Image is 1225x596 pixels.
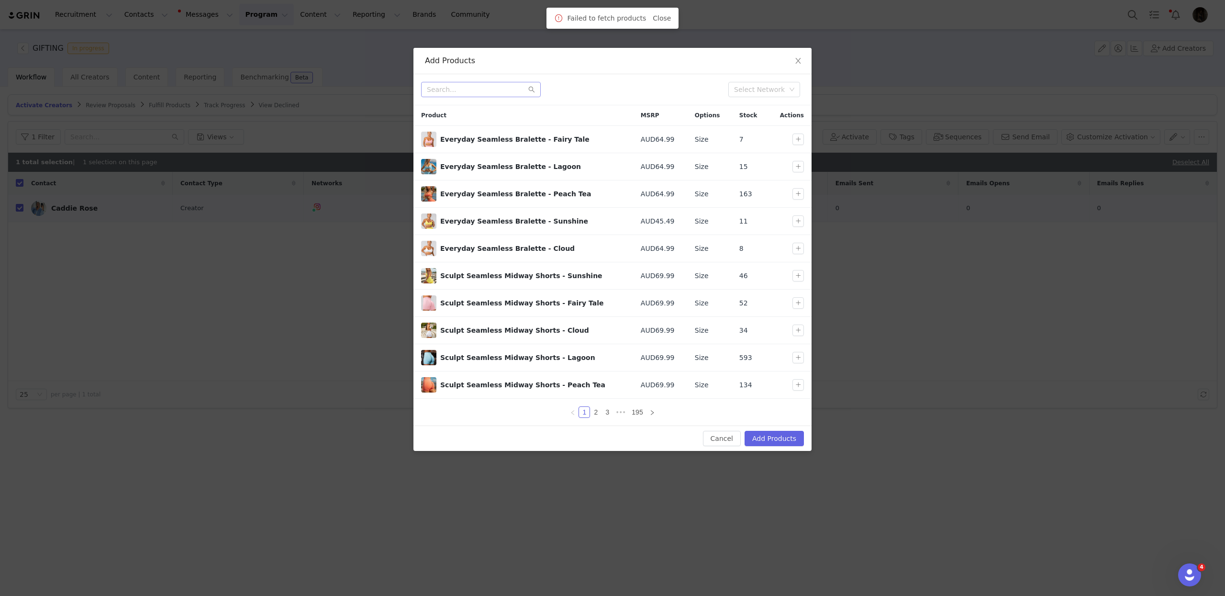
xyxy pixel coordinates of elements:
[440,380,625,390] div: Sculpt Seamless Midway Shorts - Peach Tea
[695,380,724,390] div: Size
[568,13,646,23] span: Failed to fetch products
[641,271,675,281] span: AUD69.99
[440,353,625,363] div: Sculpt Seamless Midway Shorts - Lagoon
[528,86,535,93] i: icon: search
[421,186,436,202] img: IMG_5242_done_web.jpg
[421,350,436,365] img: hero_sculpt-seamless-restock-lagoon_3.jpg
[440,326,625,336] div: Sculpt Seamless Midway Shorts - Cloud
[629,407,646,417] a: 195
[440,244,625,254] div: Everyday Seamless Bralette - Cloud
[421,241,436,256] img: HBxMN_Webcrops_0018_IMG_5012_done.jpg
[421,214,436,229] span: Everyday Seamless Bralette - Sunshine
[653,14,671,22] a: Close
[601,406,613,418] li: 3
[421,323,436,338] img: IMG_6939_done_web_30b240c9-d39f-4e38-9827-8397b65c4d56.jpg
[745,431,804,446] button: Add Products
[579,406,590,418] li: 1
[739,353,752,363] span: 593
[695,326,724,336] div: Size
[695,189,724,199] div: Size
[440,216,625,226] div: Everyday Seamless Bralette - Sunshine
[590,407,601,417] a: 2
[641,216,675,226] span: AUD45.49
[695,298,724,308] div: Size
[695,216,724,226] div: Size
[421,377,436,393] span: Sculpt Seamless Midway Shorts - Peach Tea
[695,244,724,254] div: Size
[613,406,628,418] span: •••
[641,111,659,120] span: MSRP
[641,326,675,336] span: AUD69.99
[739,326,748,336] span: 34
[440,135,625,145] div: Everyday Seamless Bralette - Fairy Tale
[421,186,436,202] span: Everyday Seamless Bralette - Peach Tea
[440,162,625,172] div: Everyday Seamless Bralette - Lagoon
[641,380,675,390] span: AUD69.99
[421,350,436,365] span: Sculpt Seamless Midway Shorts - Lagoon
[641,244,675,254] span: AUD64.99
[421,323,436,338] span: Sculpt Seamless Midway Shorts - Cloud
[739,135,744,145] span: 7
[440,271,625,281] div: Sculpt Seamless Midway Shorts - Sunshine
[421,268,436,283] img: IMG_4107_done_web.jpg
[641,162,675,172] span: AUD64.99
[421,377,436,393] img: IMG_3226_done_web.jpg
[579,407,590,417] a: 1
[739,162,748,172] span: 15
[421,295,436,311] span: Sculpt Seamless Midway Shorts - Fairy Tale
[590,406,601,418] li: 2
[641,135,675,145] span: AUD64.99
[703,431,741,446] button: Cancel
[695,111,720,120] span: Options
[440,298,625,308] div: Sculpt Seamless Midway Shorts - Fairy Tale
[739,111,757,120] span: Stock
[641,189,675,199] span: AUD64.99
[739,216,748,226] span: 11
[628,406,646,418] li: 195
[739,380,752,390] span: 134
[646,406,658,418] li: Next Page
[570,410,576,416] i: icon: left
[440,189,625,199] div: Everyday Seamless Bralette - Peach Tea
[602,407,612,417] a: 3
[641,298,675,308] span: AUD69.99
[649,410,655,416] i: icon: right
[421,159,436,174] span: Everyday Seamless Bralette - Lagoon
[695,353,724,363] div: Size
[641,353,675,363] span: AUD69.99
[1198,563,1205,571] span: 4
[421,132,436,147] span: Everyday Seamless Bralette - Fairy Tale
[739,271,748,281] span: 46
[421,159,436,174] img: IMG_3279_done_web_6ba579f8-0110-4b86-94bf-b4d2b11ff85d.jpg
[421,268,436,283] span: Sculpt Seamless Midway Shorts - Sunshine
[421,241,436,256] span: Everyday Seamless Bralette - Cloud
[567,406,579,418] li: Previous Page
[785,48,812,75] button: Close
[739,244,744,254] span: 8
[421,295,436,311] img: HBxMN_Webcrops_0079_IMG_4787_done.jpg
[789,87,795,93] i: icon: down
[695,135,724,145] div: Size
[425,56,800,66] div: Add Products
[768,105,812,125] div: Actions
[421,111,446,120] span: Product
[421,214,436,229] img: HBxMN_Webcrops_0037_IMG_4538_done.jpg
[739,189,752,199] span: 163
[739,298,748,308] span: 52
[734,85,786,94] div: Select Network
[1178,563,1201,586] iframe: Intercom live chat
[695,162,724,172] div: Size
[794,57,802,65] i: icon: close
[695,271,724,281] div: Size
[421,82,541,97] input: Search...
[613,406,628,418] li: Next 3 Pages
[421,132,436,147] img: HBxMN_Webcrops_0089_IMG_4634_done.jpg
